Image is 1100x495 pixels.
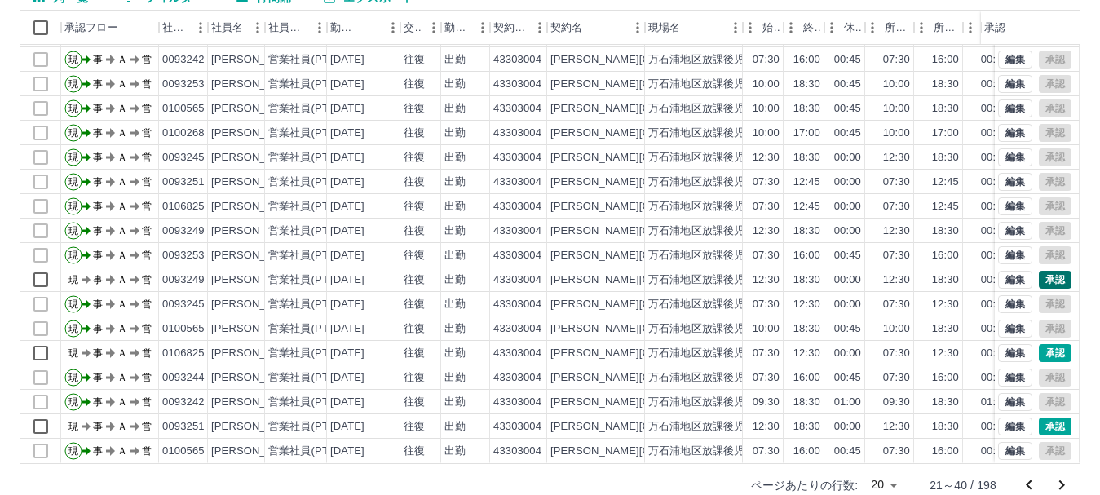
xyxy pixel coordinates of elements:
[984,11,1005,45] div: 承認
[493,272,541,288] div: 43303004
[648,248,863,263] div: 万石浦地区放課後児童クラブ（第一・第三）
[211,297,300,312] div: [PERSON_NAME]
[330,297,364,312] div: [DATE]
[753,126,780,141] div: 10:00
[162,321,205,337] div: 0100565
[932,223,959,239] div: 18:30
[883,223,910,239] div: 12:30
[834,199,861,214] div: 00:00
[932,101,959,117] div: 18:30
[68,78,78,90] text: 現
[834,272,861,288] div: 00:00
[444,175,466,190] div: 出勤
[404,346,425,361] div: 往復
[93,127,103,139] text: 事
[932,77,959,92] div: 18:30
[330,11,358,45] div: 勤務日
[68,274,78,285] text: 現
[211,11,243,45] div: 社員名
[330,175,364,190] div: [DATE]
[162,175,205,190] div: 0093251
[142,176,152,188] text: 営
[883,150,910,166] div: 12:30
[645,11,743,45] div: 現場名
[625,15,650,40] button: メニュー
[998,320,1032,338] button: 編集
[404,52,425,68] div: 往復
[883,272,910,288] div: 12:30
[117,323,127,334] text: Ａ
[444,101,466,117] div: 出勤
[68,127,78,139] text: 現
[883,248,910,263] div: 07:30
[117,298,127,310] text: Ａ
[117,152,127,163] text: Ａ
[211,272,300,288] div: [PERSON_NAME]
[998,51,1032,69] button: 編集
[753,223,780,239] div: 12:30
[648,321,863,337] div: 万石浦地区放課後児童クラブ（第一・第三）
[142,298,152,310] text: 営
[793,321,820,337] div: 18:30
[932,321,959,337] div: 18:30
[998,418,1032,435] button: 編集
[64,11,118,45] div: 承認フロー
[934,11,960,45] div: 所定終業
[268,346,354,361] div: 営業社員(PT契約)
[68,250,78,261] text: 現
[162,297,205,312] div: 0093245
[803,11,821,45] div: 終業
[117,250,127,261] text: Ａ
[444,321,466,337] div: 出勤
[932,272,959,288] div: 18:30
[404,175,425,190] div: 往復
[493,11,528,45] div: 契約コード
[998,246,1032,264] button: 編集
[648,11,680,45] div: 現場名
[883,321,910,337] div: 10:00
[793,199,820,214] div: 12:45
[1039,344,1071,362] button: 承認
[981,77,1008,92] div: 00:45
[834,248,861,263] div: 00:45
[330,150,364,166] div: [DATE]
[211,175,300,190] div: [PERSON_NAME]
[404,101,425,117] div: 往復
[648,297,863,312] div: 万石浦地区放課後児童クラブ（第一・第三）
[208,11,265,45] div: 社員名
[441,11,490,45] div: 勤務区分
[211,52,300,68] div: [PERSON_NAME]
[142,201,152,212] text: 営
[93,152,103,163] text: 事
[914,11,963,45] div: 所定終業
[444,150,466,166] div: 出勤
[268,11,307,45] div: 社員区分
[793,77,820,92] div: 18:30
[793,101,820,117] div: 18:30
[528,15,552,40] button: メニュー
[404,150,425,166] div: 往復
[211,346,300,361] div: [PERSON_NAME]
[981,321,1008,337] div: 00:45
[404,126,425,141] div: 往復
[268,52,354,68] div: 営業社員(PT契約)
[932,52,959,68] div: 16:00
[793,248,820,263] div: 16:00
[932,248,959,263] div: 16:00
[883,52,910,68] div: 07:30
[550,199,752,214] div: [PERSON_NAME][GEOGRAPHIC_DATA]
[142,225,152,236] text: 営
[381,15,405,40] button: メニュー
[470,15,495,40] button: メニュー
[265,11,327,45] div: 社員区分
[493,101,541,117] div: 43303004
[932,175,959,190] div: 12:45
[998,369,1032,387] button: 編集
[753,175,780,190] div: 07:30
[932,126,959,141] div: 17:00
[753,321,780,337] div: 10:00
[61,11,159,45] div: 承認フロー
[981,248,1008,263] div: 00:45
[998,442,1032,460] button: 編集
[245,15,270,40] button: メニュー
